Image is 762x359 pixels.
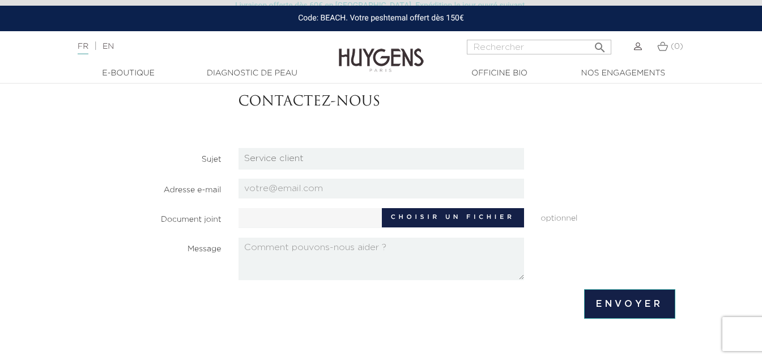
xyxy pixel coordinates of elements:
[533,208,684,225] span: optionnel
[79,238,230,255] label: Message
[103,43,114,50] a: EN
[79,148,230,166] label: Sujet
[443,67,556,79] a: Officine Bio
[239,94,675,111] h3: Contactez-nous
[590,36,610,52] button: 
[671,43,683,50] span: (0)
[239,179,524,198] input: votre@email.com
[567,67,680,79] a: Nos engagements
[195,67,309,79] a: Diagnostic de peau
[79,179,230,196] label: Adresse e-mail
[72,67,185,79] a: E-Boutique
[79,208,230,226] label: Document joint
[78,43,88,54] a: FR
[584,289,675,319] input: Envoyer
[339,30,424,74] img: Huygens
[72,40,309,53] div: |
[593,37,607,51] i: 
[467,40,611,54] input: Rechercher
